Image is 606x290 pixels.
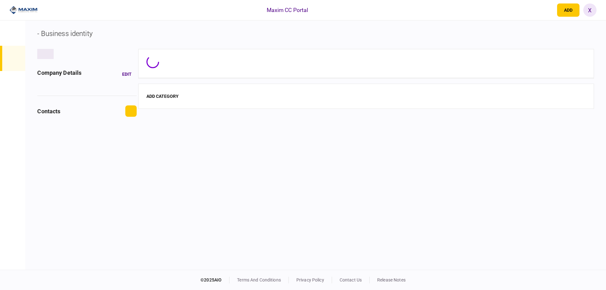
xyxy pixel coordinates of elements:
[237,277,281,282] a: terms and conditions
[377,277,406,282] a: release notes
[267,6,308,14] div: Maxim CC Portal
[200,277,229,283] div: © 2025 AIO
[37,28,92,39] div: - Business identity
[37,107,60,115] div: contacts
[540,3,553,17] button: open notifications list
[340,277,362,282] a: contact us
[146,94,179,99] button: add category
[37,68,81,80] div: company details
[9,5,38,15] img: client company logo
[583,3,597,17] button: X
[557,3,579,17] button: open adding identity options
[117,68,137,80] button: Edit
[296,277,324,282] a: privacy policy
